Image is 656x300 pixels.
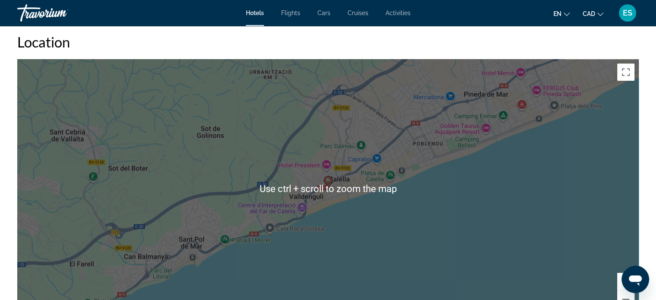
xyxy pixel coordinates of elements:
[553,10,562,17] span: en
[623,9,632,17] span: ES
[17,2,104,24] a: Travorium
[583,7,603,20] button: Change currency
[583,10,595,17] span: CAD
[348,9,368,16] a: Cruises
[246,9,264,16] a: Hotels
[281,9,300,16] a: Flights
[17,33,639,51] h2: Location
[616,4,639,22] button: User Menu
[553,7,570,20] button: Change language
[621,265,649,293] iframe: Button to launch messaging window
[317,9,330,16] a: Cars
[386,9,411,16] a: Activities
[617,273,634,290] button: Zoom in
[617,63,634,81] button: Toggle fullscreen view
